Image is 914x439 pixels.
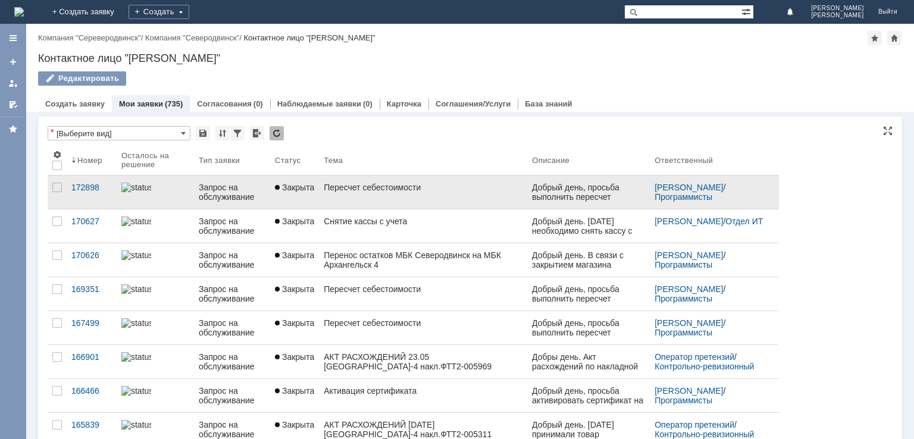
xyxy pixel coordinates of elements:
[275,217,314,226] span: Закрыта
[117,379,194,412] a: statusbar-100 (1).png
[45,99,105,108] a: Создать заявку
[277,99,361,108] a: Наблюдаемые заявки
[14,7,24,17] img: logo
[275,386,314,396] span: Закрыта
[4,95,23,114] a: Мои согласования
[194,243,270,277] a: Запрос на обслуживание
[655,284,723,294] a: [PERSON_NAME]
[363,99,373,108] div: (0)
[117,277,194,311] a: statusbar-0 (1).png
[199,318,265,337] div: Запрос на обслуживание
[319,379,527,412] a: Активация сертификата
[324,250,522,269] div: Перенос остатков МБК Северодвинск на МБК Архангельск 4
[319,311,527,344] a: Пересчет себестоимости
[121,250,151,260] img: statusbar-100 (1).png
[71,386,112,396] div: 166466
[4,52,23,71] a: Создать заявку
[71,352,112,362] div: 166901
[199,156,240,165] div: Тип заявки
[52,150,62,159] span: Настройки
[199,250,265,269] div: Запрос на обслуживание
[67,145,117,175] th: Номер
[655,420,734,429] a: Оператор претензий
[250,126,264,140] div: Экспорт списка
[655,183,723,192] a: [PERSON_NAME]
[650,145,769,175] th: Ответственный
[117,243,194,277] a: statusbar-100 (1).png
[655,156,713,165] div: Ответственный
[117,145,194,175] th: Осталось на решение
[324,318,522,328] div: Пересчет себестоимости
[655,217,723,226] a: [PERSON_NAME]
[67,379,117,412] a: 166466
[887,31,902,45] div: Сделать домашней страницей
[194,145,270,175] th: Тип заявки
[71,284,112,294] div: 169351
[117,311,194,344] a: statusbar-100 (1).png
[243,33,375,42] div: Контактное лицо "[PERSON_NAME]"
[655,318,723,328] a: [PERSON_NAME]
[121,386,151,396] img: statusbar-100 (1).png
[121,284,151,294] img: statusbar-0 (1).png
[319,243,527,277] a: Перенос остатков МБК Северодвинск на МБК Архангельск 4
[655,352,765,371] div: /
[199,183,265,202] div: Запрос на обслуживание
[655,192,712,202] a: Программисты
[199,386,265,405] div: Запрос на обслуживание
[811,12,864,19] span: [PERSON_NAME]
[71,420,112,429] div: 165839
[38,33,145,42] div: /
[194,277,270,311] a: Запрос на обслуживание
[275,318,314,328] span: Закрыта
[655,250,723,260] a: [PERSON_NAME]
[275,156,301,165] div: Статус
[868,31,882,45] div: Добавить в избранное
[67,175,117,209] a: 172898
[121,151,180,169] div: Осталось на решение
[270,175,319,209] a: Закрыта
[38,52,902,64] div: Контактное лицо "[PERSON_NAME]"
[655,328,712,337] a: Программисты
[387,99,421,108] a: Карточка
[324,420,522,439] div: АКТ РАСХОЖДЕНИЙ [DATE] [GEOGRAPHIC_DATA]-4 накл.ФТТ2-005311
[655,183,765,202] div: /
[71,318,112,328] div: 167499
[319,209,527,243] a: Снятие кассы с учета
[194,345,270,378] a: Запрос на обслуживание
[121,183,151,192] img: statusbar-15 (1).png
[275,183,314,192] span: Закрыта
[67,243,117,277] a: 170626
[253,99,263,108] div: (0)
[319,277,527,311] a: Пересчет себестоимости
[194,209,270,243] a: Запрос на обслуживание
[324,183,522,192] div: Пересчет себестоимости
[741,5,753,17] span: Расширенный поиск
[655,260,712,269] a: Программисты
[77,156,102,165] div: Номер
[275,250,314,260] span: Закрыта
[230,126,245,140] div: Фильтрация...
[655,217,765,226] div: /
[270,311,319,344] a: Закрыта
[655,420,765,439] div: /
[71,183,112,192] div: 172898
[655,318,765,337] div: /
[275,352,314,362] span: Закрыта
[525,99,572,108] a: База знаний
[14,7,24,17] a: Перейти на домашнюю страницу
[119,99,163,108] a: Мои заявки
[324,352,522,371] div: АКТ РАСХОЖДЕНИЙ 23.05 [GEOGRAPHIC_DATA]-4 накл.ФТТ2-005969
[655,250,765,269] div: /
[71,217,112,226] div: 170627
[51,128,54,136] div: Настройки списка отличаются от сохраненных в виде
[71,250,112,260] div: 170626
[67,277,117,311] a: 169351
[67,311,117,344] a: 167499
[117,209,194,243] a: statusbar-100 (1).png
[270,209,319,243] a: Закрыта
[655,294,712,303] a: Программисты
[199,217,265,236] div: Запрос на обслуживание
[655,352,734,362] a: Оператор претензий
[197,99,252,108] a: Согласования
[38,33,141,42] a: Компания "Сереверодвинск"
